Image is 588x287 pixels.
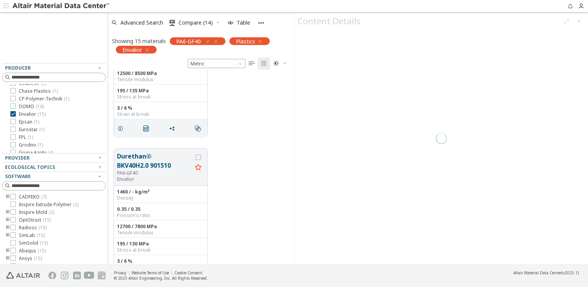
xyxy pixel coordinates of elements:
span: SimLab [19,232,45,239]
span: ( 15 ) [38,247,46,254]
span: ( 1 ) [52,88,58,94]
span: Envalior [122,46,142,53]
button: Software [2,172,106,181]
button: Durethan® BKV40H2.0 901510 [117,152,192,170]
p: Envalior [117,176,192,182]
span: ( 15 ) [37,232,45,239]
span: ( 15 ) [40,240,48,246]
div: 1460 / - kg/m³ [117,189,204,195]
div: Stress at break [117,247,204,253]
i: toogle group [5,217,10,223]
span: Producer [5,65,31,71]
span: ( 1 ) [34,118,39,125]
div: (v2025.1) [513,270,579,275]
span: ( 1 ) [38,142,43,148]
span: Grodno [19,142,43,148]
button: Theme [270,57,290,70]
button: Tile View [258,57,270,70]
div: Strain at break [117,111,204,117]
span: ( 15 ) [43,217,51,223]
span: Provider [5,155,30,161]
span: Cadmould [19,263,49,269]
span: CADFEKO [19,194,47,200]
i: toogle group [5,209,10,215]
span: ( 7 ) [41,194,47,200]
span: Plastics [236,38,255,45]
span: Inspire Mold [19,209,54,215]
a: Privacy [114,270,126,275]
span: ( 15 ) [38,111,46,117]
span: Advanced Search [120,20,163,25]
div: 195 / 135 MPa [117,88,204,94]
span: Radioss [19,225,47,231]
div: Tensile modulus [117,230,204,236]
div: grid [108,70,294,264]
div: Density [117,195,204,201]
div: 3 / 6 % [117,105,204,111]
i: toogle group [5,248,10,254]
div: Stress at break [117,94,204,100]
i:  [143,125,149,132]
i: toogle group [5,194,10,200]
button: Producer [2,63,106,73]
div: 195 / 130 MPa [117,241,204,247]
div: Unit System [188,59,246,68]
span: Envalior [19,111,46,117]
i:  [273,60,279,67]
span: PA6-GF40 [176,38,201,45]
i:  [169,20,175,26]
i:  [261,60,267,67]
span: ( 1 ) [64,95,69,102]
span: ( 1 ) [28,134,33,140]
a: Cookie Consent [174,270,202,275]
div: © 2025 Altair Engineering, Inc. All Rights Reserved. [114,275,208,281]
span: ( 15 ) [38,224,47,231]
div: 3 / 6 % [117,258,204,264]
span: Software [5,173,31,180]
span: ( 2 ) [73,201,79,208]
img: Altair Material Data Center [12,2,110,10]
button: Favorite [192,162,204,174]
span: ( 15 ) [34,255,42,262]
span: Chase Plastics [19,88,58,94]
a: Website Terms of Use [132,270,169,275]
span: DOMO [19,103,44,110]
div: Showing 15 materials [112,37,166,45]
span: SimSolid [19,240,48,246]
span: ( 2 ) [49,209,54,215]
span: Abaqus [19,248,46,254]
button: Similar search [191,121,207,136]
span: Table [237,20,250,25]
i:  [195,125,201,132]
span: Epsan [19,119,39,125]
div: 12500 / 8500 MPa [117,70,204,77]
button: PDF Download [140,121,156,136]
span: ( 1 ) [39,126,45,133]
div: 12700 / 7800 MPa [117,224,204,230]
div: Poisson's ratio [117,212,204,219]
span: Eurostar [19,127,45,133]
button: Share [165,121,182,136]
span: FPL [19,134,33,140]
span: Ecological Topics [5,164,55,170]
i: toogle group [5,232,10,239]
button: Details [114,121,130,136]
button: Ecological Topics [2,163,106,172]
i:  [249,60,255,67]
span: CP-Polymer-Technik [19,96,69,102]
span: Ansys [19,255,42,262]
button: Table View [246,57,258,70]
i: toogle group [5,225,10,231]
span: ( 2 ) [43,263,49,269]
div: PA6-GF40 [117,170,192,176]
span: OptiStruct [19,217,51,223]
span: ( 16 ) [36,103,44,110]
span: Altair Material Data Center [513,270,562,275]
span: Inspire Extrude Polymer [19,202,79,208]
img: Altair Engineering [6,272,40,279]
div: Tensile modulus [117,77,204,83]
div: 0.35 / 0.35 [117,206,204,212]
span: Metric [188,59,246,68]
button: Provider [2,154,106,163]
span: Compare (14) [179,20,213,25]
